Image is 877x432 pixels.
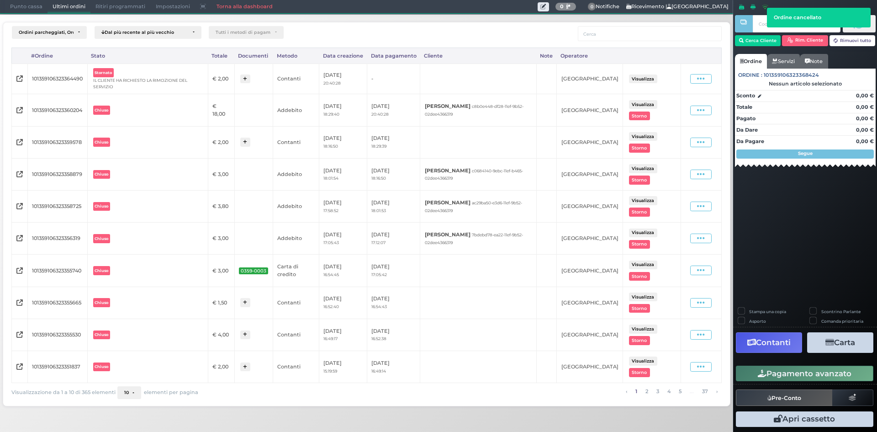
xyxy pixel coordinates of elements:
button: Pagamento avanzato [736,366,873,381]
small: 16:52:38 [371,336,386,341]
td: € 3,00 [208,255,234,287]
td: Contanti [273,287,319,319]
td: Contanti [273,126,319,158]
span: Impostazioni [151,0,195,13]
td: € 1,50 [208,287,234,319]
div: Note [536,48,557,64]
button: Storno [629,176,650,184]
strong: 0,00 € [856,127,874,133]
small: ac29ba50-e3d6-11ef-9b52-02dee4366319 [425,200,522,213]
td: 101359106323360204 [27,94,87,126]
td: Contanti [273,64,319,94]
small: IL CLIENTE HA RICHIESTO LA RIMOZIONE DEL SERVIZIO [93,77,202,90]
td: € 3,80 [208,191,234,223]
small: 17:58:52 [323,208,338,213]
a: Servizi [767,54,800,69]
small: 18:29:39 [371,144,386,149]
strong: 0,00 € [856,104,874,110]
td: € 2,00 [208,351,234,383]
button: Visualizza [629,164,657,173]
td: [GEOGRAPHIC_DATA] [557,351,623,383]
a: alla pagina 3 [654,386,661,396]
a: alla pagina 4 [665,386,673,396]
span: 0359-0003 [239,267,268,274]
a: alla pagina 2 [643,386,650,396]
td: [DATE] [319,191,367,223]
td: 101359106323359578 [27,126,87,158]
button: Visualizza [629,261,657,269]
td: € 3,00 [208,223,234,255]
small: 7bdebd78-ea22-11ef-9b52-02dee4366319 [425,232,523,245]
a: alla pagina 37 [699,386,710,396]
td: [DATE] [367,126,420,158]
td: Addebito [273,223,319,255]
b: Stornato [95,70,112,75]
button: Visualizza [629,196,657,205]
span: Ultimi ordini [48,0,90,13]
td: [DATE] [367,255,420,287]
a: Note [800,54,828,69]
label: Comanda prioritaria [821,318,863,324]
td: [GEOGRAPHIC_DATA] [557,158,623,190]
td: [GEOGRAPHIC_DATA] [557,94,623,126]
small: 16:49:17 [323,336,338,341]
strong: 0,00 € [856,138,874,144]
td: 101359106323356319 [27,223,87,255]
div: Documenti [234,48,273,64]
td: [GEOGRAPHIC_DATA] [557,223,623,255]
td: Addebito [273,94,319,126]
strong: Segue [798,150,813,156]
td: [DATE] [367,287,420,319]
label: Stampa una copia [749,309,786,315]
div: Data creazione [319,48,367,64]
button: Storno [629,144,650,152]
div: Tutti i metodi di pagamento [216,30,270,35]
b: [PERSON_NAME] [425,231,470,238]
b: Chiuso [95,140,108,144]
button: Visualizza [629,75,657,83]
td: [DATE] [367,158,420,190]
div: Totale [208,48,234,64]
td: [DATE] [367,319,420,351]
small: 18:16:50 [371,176,386,181]
td: [DATE] [367,223,420,255]
td: Addebito [273,191,319,223]
button: Storno [629,240,650,249]
td: [GEOGRAPHIC_DATA] [557,64,623,94]
td: [GEOGRAPHIC_DATA] [557,287,623,319]
button: Apri cassetto [736,411,873,427]
b: Chiuso [95,268,108,273]
a: Torna alla dashboard [211,0,277,13]
div: Data pagamento [367,48,420,64]
b: Chiuso [95,332,108,337]
td: [GEOGRAPHIC_DATA] [557,319,623,351]
button: Rimuovi tutto [829,35,876,46]
small: c8b0e448-df28-11ef-9b52-02dee4366319 [425,104,523,117]
small: 17:05:43 [323,240,339,245]
td: [DATE] [319,223,367,255]
b: Chiuso [95,364,108,369]
small: 18:01:54 [323,176,338,181]
div: Ordine cancellato [767,8,871,27]
td: [DATE] [319,319,367,351]
small: 16:49:14 [371,368,386,373]
td: Addebito [273,158,319,190]
td: [DATE] [367,94,420,126]
b: Chiuso [95,300,108,305]
span: Ritiri programmati [90,0,150,13]
button: Visualizza [629,100,657,109]
button: Visualizza [629,357,657,365]
td: Contanti [273,351,319,383]
strong: Sconto [736,92,755,100]
td: [GEOGRAPHIC_DATA] [557,191,623,223]
div: #Ordine [27,48,87,64]
button: Visualizza [629,325,657,333]
td: [GEOGRAPHIC_DATA] [557,255,623,287]
td: - [367,64,420,94]
td: 101359106323355740 [27,255,87,287]
div: Cliente [420,48,536,64]
a: pagina successiva [713,386,720,396]
div: Ordini parcheggiati, Ordini aperti, Ordini chiusi [19,30,74,35]
small: 17:12:07 [371,240,386,245]
small: 16:54:43 [371,304,387,309]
